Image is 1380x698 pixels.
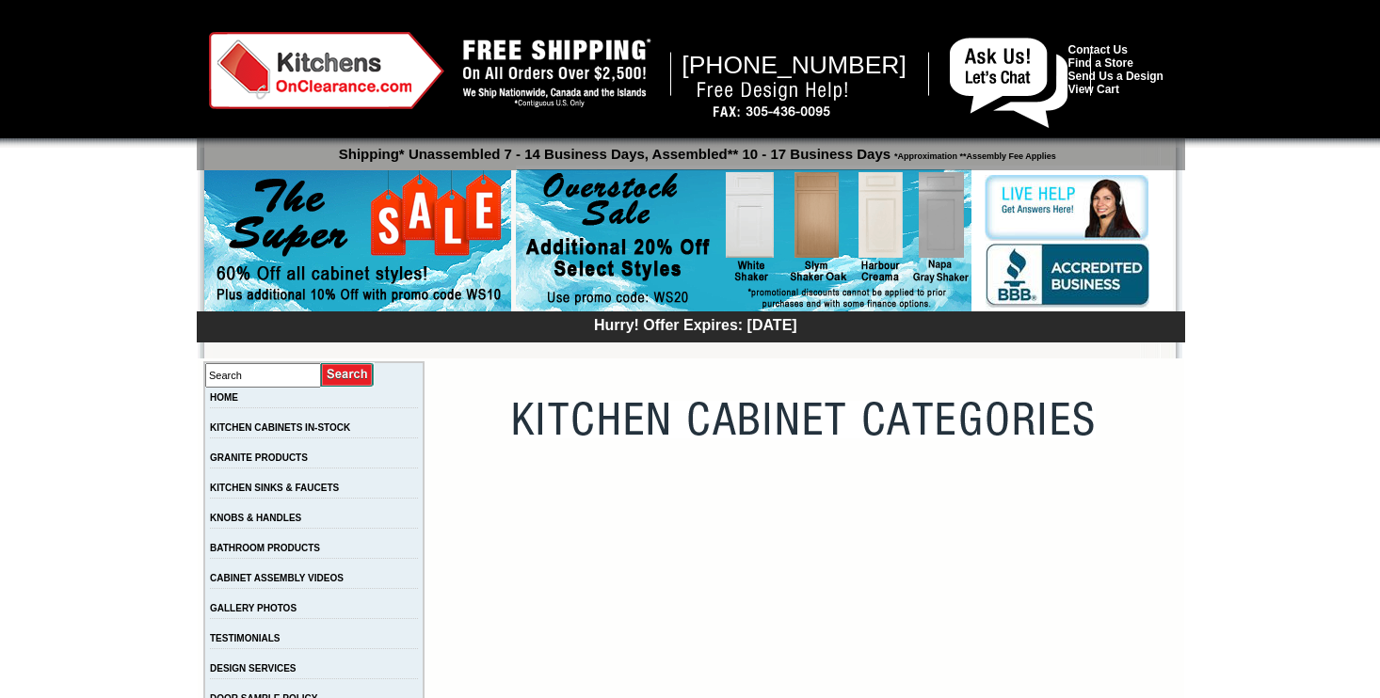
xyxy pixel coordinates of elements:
a: KITCHEN CABINETS IN-STOCK [210,422,350,433]
a: TESTIMONIALS [210,633,280,643]
span: *Approximation **Assembly Fee Applies [891,147,1056,161]
p: Shipping* Unassembled 7 - 14 Business Days, Assembled** 10 - 17 Business Days [206,137,1185,162]
a: Contact Us [1068,43,1128,56]
a: Send Us a Design [1068,70,1163,83]
div: Hurry! Offer Expires: [DATE] [206,314,1185,334]
a: CABINET ASSEMBLY VIDEOS [210,573,344,583]
a: View Cart [1068,83,1119,96]
input: Submit [321,362,375,388]
img: Kitchens on Clearance Logo [209,32,444,109]
a: GALLERY PHOTOS [210,603,297,613]
a: HOME [210,392,238,403]
a: BATHROOM PRODUCTS [210,543,320,553]
a: GRANITE PRODUCTS [210,452,308,463]
span: [PHONE_NUMBER] [682,51,907,79]
a: DESIGN SERVICES [210,663,297,674]
a: Find a Store [1068,56,1133,70]
a: KITCHEN SINKS & FAUCETS [210,483,339,493]
a: KNOBS & HANDLES [210,513,301,523]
